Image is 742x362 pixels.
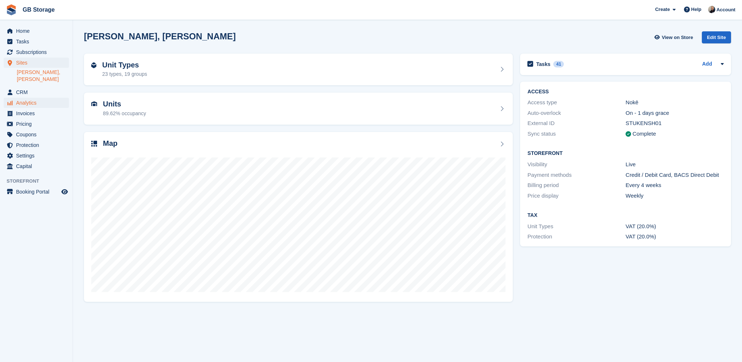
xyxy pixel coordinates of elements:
div: Access type [527,98,626,107]
span: Pricing [16,119,60,129]
h2: Unit Types [102,61,147,69]
span: Protection [16,140,60,150]
img: stora-icon-8386f47178a22dfd0bd8f6a31ec36ba5ce8667c1dd55bd0f319d3a0aa187defe.svg [6,4,17,15]
h2: ACCESS [527,89,724,95]
span: Tasks [16,36,60,47]
a: [PERSON_NAME], [PERSON_NAME] [17,69,69,83]
div: Unit Types [527,222,626,231]
div: 41 [553,61,564,67]
div: Weekly [626,192,724,200]
div: Every 4 weeks [626,181,724,190]
img: map-icn-33ee37083ee616e46c38cad1a60f524a97daa1e2b2c8c0bc3eb3415660979fc1.svg [91,141,97,147]
a: menu [4,129,69,140]
a: menu [4,187,69,197]
div: 23 types, 19 groups [102,70,147,78]
div: Credit / Debit Card, BACS Direct Debit [626,171,724,179]
div: Payment methods [527,171,626,179]
img: unit-type-icn-2b2737a686de81e16bb02015468b77c625bbabd49415b5ef34ead5e3b44a266d.svg [91,62,96,68]
span: Settings [16,151,60,161]
a: menu [4,36,69,47]
a: View on Store [653,31,696,43]
a: menu [4,151,69,161]
a: Unit Types 23 types, 19 groups [84,54,513,86]
span: Home [16,26,60,36]
a: menu [4,161,69,171]
img: unit-icn-7be61d7bf1b0ce9d3e12c5938cc71ed9869f7b940bace4675aadf7bd6d80202e.svg [91,101,97,106]
div: On - 1 days grace [626,109,724,117]
div: STUKENSH01 [626,119,724,128]
h2: Map [103,139,118,148]
a: Edit Site [702,31,731,46]
a: menu [4,47,69,57]
span: Sites [16,58,60,68]
div: VAT (20.0%) [626,222,724,231]
span: CRM [16,87,60,97]
span: Capital [16,161,60,171]
span: Storefront [7,178,73,185]
a: Add [702,60,712,69]
div: Auto-overlock [527,109,626,117]
span: Analytics [16,98,60,108]
span: Invoices [16,108,60,118]
h2: Tasks [536,61,550,67]
span: Coupons [16,129,60,140]
a: menu [4,26,69,36]
a: Preview store [60,187,69,196]
img: Karl Walker [708,6,715,13]
h2: Units [103,100,146,108]
span: Create [655,6,670,13]
span: View on Store [662,34,693,41]
div: Complete [633,130,656,138]
a: menu [4,119,69,129]
div: Visibility [527,160,626,169]
a: Map [84,132,513,302]
a: menu [4,58,69,68]
span: Account [716,6,735,13]
a: GB Storage [20,4,58,16]
h2: [PERSON_NAME], [PERSON_NAME] [84,31,236,41]
a: menu [4,140,69,150]
h2: Tax [527,213,724,218]
div: VAT (20.0%) [626,233,724,241]
div: 89.62% occupancy [103,110,146,117]
div: External ID [527,119,626,128]
h2: Storefront [527,151,724,156]
span: Subscriptions [16,47,60,57]
span: Help [691,6,701,13]
a: menu [4,108,69,118]
div: Edit Site [702,31,731,43]
div: Protection [527,233,626,241]
div: Live [626,160,724,169]
div: Sync status [527,130,626,138]
span: Booking Portal [16,187,60,197]
div: Nokē [626,98,724,107]
a: menu [4,87,69,97]
div: Billing period [527,181,626,190]
a: Units 89.62% occupancy [84,93,513,125]
a: menu [4,98,69,108]
div: Price display [527,192,626,200]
